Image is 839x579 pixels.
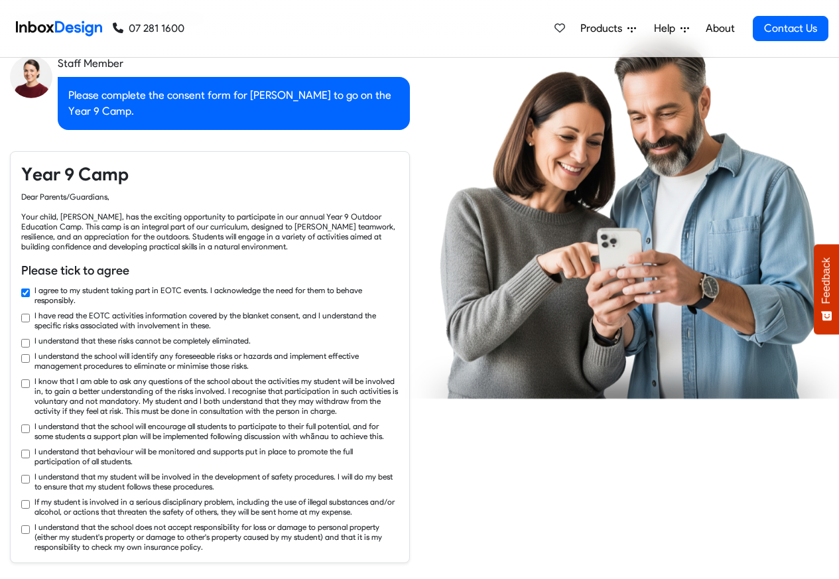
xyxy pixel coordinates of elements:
label: I understand that these risks cannot be completely eliminated. [34,336,251,346]
label: I agree to my student taking part in EOTC events. I acknowledge the need for them to behave respo... [34,285,399,305]
label: I understand that the school will encourage all students to participate to their full potential, ... [34,421,399,441]
a: 07 281 1600 [113,21,184,36]
h4: Year 9 Camp [21,162,399,186]
div: Dear Parents/Guardians, Your child, [PERSON_NAME], has the exciting opportunity to participate in... [21,192,399,251]
label: I have read the EOTC activities information covered by the blanket consent, and I understand the ... [34,310,399,330]
a: Contact Us [753,16,828,41]
label: I understand the school will identify any foreseeable risks or hazards and implement effective ma... [34,351,399,371]
a: Products [575,15,641,42]
a: Help [649,15,694,42]
h6: Please tick to agree [21,262,399,279]
span: Help [654,21,680,36]
label: I understand that my student will be involved in the development of safety procedures. I will do ... [34,472,399,491]
div: Staff Member [58,56,410,72]
div: Please complete the consent form for [PERSON_NAME] to go on the Year 9 Camp. [58,77,410,130]
span: Feedback [820,257,832,304]
label: I understand that the school does not accept responsibility for loss or damage to personal proper... [34,522,399,552]
img: staff_avatar.png [10,56,52,98]
span: Products [580,21,627,36]
label: If my student is involved in a serious disciplinary problem, including the use of illegal substan... [34,497,399,517]
label: I understand that behaviour will be monitored and supports put in place to promote the full parti... [34,446,399,466]
label: I know that I am able to ask any questions of the school about the activities my student will be ... [34,376,399,416]
a: About [702,15,738,42]
button: Feedback - Show survey [814,244,839,334]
